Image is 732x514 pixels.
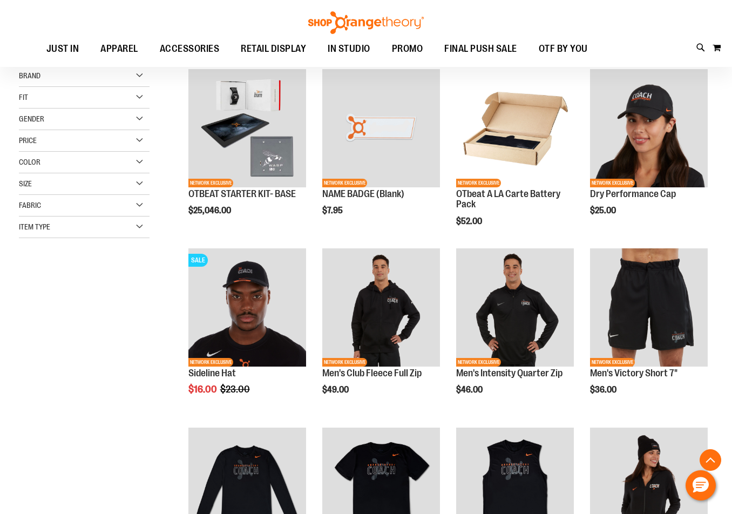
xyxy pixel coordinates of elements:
[381,37,434,62] a: PROMO
[585,243,713,422] div: product
[160,37,220,61] span: ACCESSORIES
[188,358,233,367] span: NETWORK EXCLUSIVE
[19,158,40,166] span: Color
[317,37,381,61] a: IN STUDIO
[590,248,708,366] img: OTF Mens Coach FA23 Victory Short - Black primary image
[322,248,440,366] img: OTF Mens Coach FA23 Club Fleece Full Zip - Black primary image
[322,385,350,395] span: $49.00
[456,188,560,210] a: OTbeat A LA Carte Battery Pack
[451,64,579,254] div: product
[456,358,501,367] span: NETWORK EXCLUSIVE
[590,385,618,395] span: $36.00
[590,188,676,199] a: Dry Performance Cap
[19,114,44,123] span: Gender
[188,254,208,267] span: SALE
[456,179,501,187] span: NETWORK EXCLUSIVE
[585,64,713,243] div: product
[188,368,236,378] a: Sideline Hat
[220,384,252,395] span: $23.00
[322,69,440,188] a: NAME BADGE (Blank)NETWORK EXCLUSIVE
[590,368,677,378] a: Men's Victory Short 7"
[188,384,219,395] span: $16.00
[322,358,367,367] span: NETWORK EXCLUSIVE
[46,37,79,61] span: JUST IN
[307,11,425,34] img: Shop Orangetheory
[322,206,344,215] span: $7.95
[322,179,367,187] span: NETWORK EXCLUSIVE
[188,69,306,187] img: OTBEAT STARTER KIT- BASE
[700,449,721,471] button: Back To Top
[19,201,41,209] span: Fabric
[590,179,635,187] span: NETWORK EXCLUSIVE
[451,243,579,422] div: product
[183,64,311,243] div: product
[90,37,149,62] a: APPAREL
[183,243,311,422] div: product
[433,37,528,62] a: FINAL PUSH SALE
[322,69,440,187] img: NAME BADGE (Blank)
[328,37,370,61] span: IN STUDIO
[322,248,440,368] a: OTF Mens Coach FA23 Club Fleece Full Zip - Black primary imageNETWORK EXCLUSIVE
[36,37,90,62] a: JUST IN
[590,358,635,367] span: NETWORK EXCLUSIVE
[188,248,306,368] a: Sideline Hat primary imageSALENETWORK EXCLUSIVE
[456,69,574,187] img: Product image for OTbeat A LA Carte Battery Pack
[686,470,716,501] button: Hello, have a question? Let’s chat.
[456,248,574,366] img: OTF Mens Coach FA23 Intensity Quarter Zip - Black primary image
[188,248,306,366] img: Sideline Hat primary image
[456,385,484,395] span: $46.00
[444,37,517,61] span: FINAL PUSH SALE
[149,37,231,62] a: ACCESSORIES
[188,206,233,215] span: $25,046.00
[188,179,233,187] span: NETWORK EXCLUSIVE
[188,69,306,188] a: OTBEAT STARTER KIT- BASENETWORK EXCLUSIVE
[539,37,588,61] span: OTF BY YOU
[100,37,138,61] span: APPAREL
[392,37,423,61] span: PROMO
[19,222,50,231] span: Item Type
[188,188,296,199] a: OTBEAT STARTER KIT- BASE
[317,243,445,422] div: product
[456,368,562,378] a: Men's Intensity Quarter Zip
[590,69,708,187] img: Dry Performance Cap
[322,368,422,378] a: Men's Club Fleece Full Zip
[590,69,708,188] a: Dry Performance CapNETWORK EXCLUSIVE
[528,37,599,62] a: OTF BY YOU
[317,64,445,243] div: product
[230,37,317,62] a: RETAIL DISPLAY
[19,71,40,80] span: Brand
[590,206,618,215] span: $25.00
[456,69,574,188] a: Product image for OTbeat A LA Carte Battery PackNETWORK EXCLUSIVE
[19,93,28,102] span: Fit
[590,248,708,368] a: OTF Mens Coach FA23 Victory Short - Black primary imageNETWORK EXCLUSIVE
[456,248,574,368] a: OTF Mens Coach FA23 Intensity Quarter Zip - Black primary imageNETWORK EXCLUSIVE
[19,179,32,188] span: Size
[322,188,404,199] a: NAME BADGE (Blank)
[456,217,484,226] span: $52.00
[241,37,306,61] span: RETAIL DISPLAY
[19,136,37,145] span: Price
